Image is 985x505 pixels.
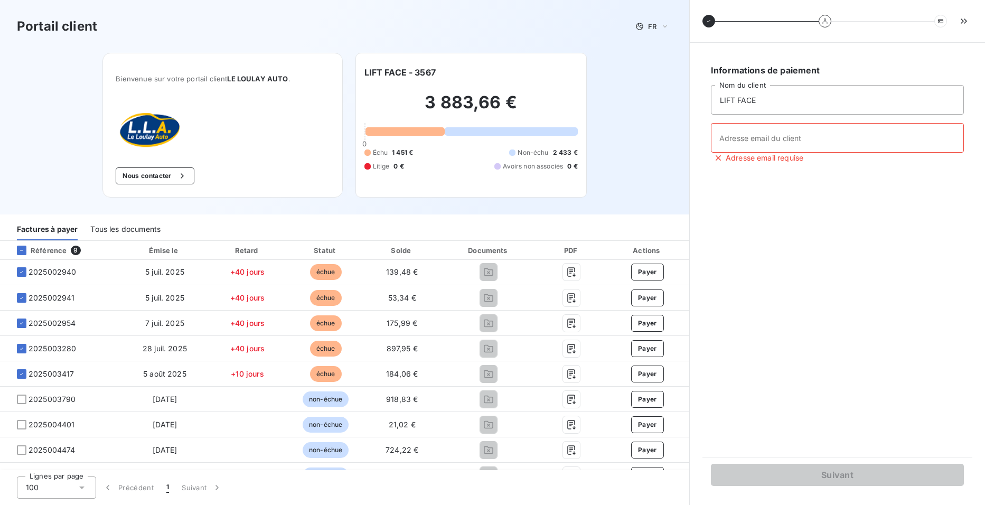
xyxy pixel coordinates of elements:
[392,148,413,157] span: 1 451 €
[17,218,78,240] div: Factures à payer
[29,394,76,405] span: 2025003790
[116,74,329,83] span: Bienvenue sur votre portail client .
[303,391,349,407] span: non-échue
[29,445,76,455] span: 2025004474
[29,419,75,430] span: 2025004401
[29,293,75,303] span: 2025002941
[145,267,184,276] span: 5 juil. 2025
[631,315,664,332] button: Payer
[631,391,664,408] button: Payer
[389,420,416,429] span: 21,02 €
[96,476,160,499] button: Précédent
[124,245,205,256] div: Émise le
[442,245,536,256] div: Documents
[310,264,342,280] span: échue
[143,369,186,378] span: 5 août 2025
[29,318,76,329] span: 2025002954
[289,245,362,256] div: Statut
[29,369,74,379] span: 2025003417
[17,17,97,36] h3: Portail client
[153,420,177,429] span: [DATE]
[367,245,438,256] div: Solde
[145,319,184,328] span: 7 juil. 2025
[540,245,603,256] div: PDF
[386,395,418,404] span: 918,83 €
[567,162,577,171] span: 0 €
[230,319,265,328] span: +40 jours
[364,92,578,124] h2: 3 883,66 €
[26,482,39,493] span: 100
[303,417,349,433] span: non-échue
[608,245,687,256] div: Actions
[553,148,578,157] span: 2 433 €
[310,341,342,357] span: échue
[310,366,342,382] span: échue
[227,74,288,83] span: LE LOULAY AUTO
[175,476,229,499] button: Suivant
[373,148,388,157] span: Échu
[90,218,161,240] div: Tous les documents
[230,293,265,302] span: +40 jours
[29,267,77,277] span: 2025002940
[153,445,177,454] span: [DATE]
[310,315,342,331] span: échue
[364,66,436,79] h6: LIFT FACE - 3567
[71,246,80,255] span: 9
[631,467,664,484] button: Payer
[648,22,656,31] span: FR
[711,85,964,115] input: placeholder
[116,108,183,151] img: Company logo
[631,264,664,280] button: Payer
[116,167,194,184] button: Nous contacter
[503,162,563,171] span: Avoirs non associés
[386,267,418,276] span: 139,48 €
[303,467,349,483] span: non-échue
[388,293,416,302] span: 53,34 €
[230,267,265,276] span: +40 jours
[726,153,803,163] span: Adresse email requise
[711,464,964,486] button: Suivant
[631,289,664,306] button: Payer
[230,344,265,353] span: +40 jours
[166,482,169,493] span: 1
[387,344,418,353] span: 897,95 €
[373,162,390,171] span: Litige
[310,290,342,306] span: échue
[631,366,664,382] button: Payer
[386,445,418,454] span: 724,22 €
[631,442,664,459] button: Payer
[8,246,67,255] div: Référence
[303,442,349,458] span: non-échue
[631,340,664,357] button: Payer
[29,343,77,354] span: 2025003280
[386,369,418,378] span: 184,06 €
[711,123,964,153] input: placeholder
[518,148,548,157] span: Non-échu
[711,64,964,77] h6: Informations de paiement
[631,416,664,433] button: Payer
[210,245,285,256] div: Retard
[231,369,264,378] span: +10 jours
[153,395,177,404] span: [DATE]
[387,319,417,328] span: 175,99 €
[145,293,184,302] span: 5 juil. 2025
[160,476,175,499] button: 1
[143,344,187,353] span: 28 juil. 2025
[362,139,367,148] span: 0
[393,162,404,171] span: 0 €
